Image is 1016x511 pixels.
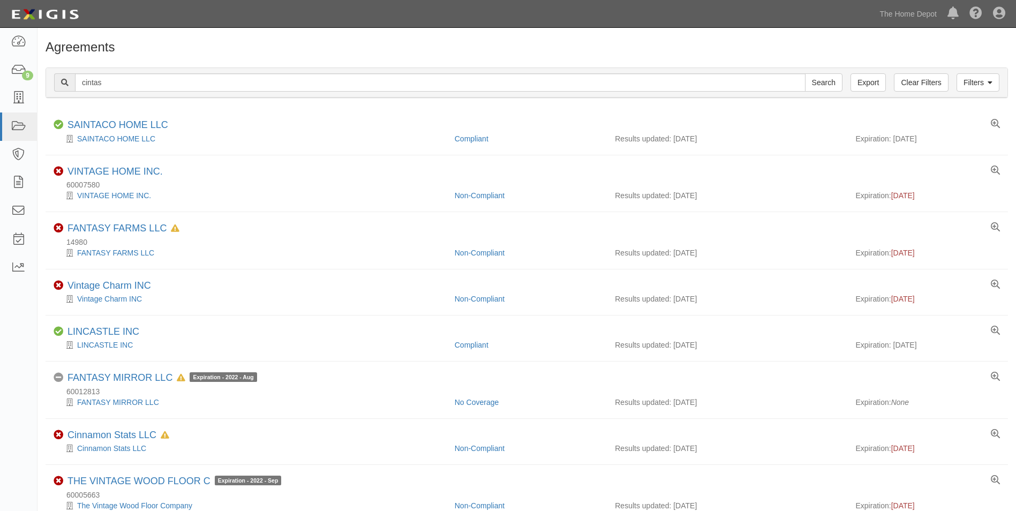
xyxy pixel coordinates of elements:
[77,295,142,303] a: Vintage Charm INC
[67,119,168,131] div: SAINTACO HOME LLC
[54,490,1008,500] div: 60005663
[54,373,63,382] i: No Coverage
[894,73,948,92] a: Clear Filters
[67,280,151,292] div: Vintage Charm INC
[991,372,1000,382] a: View results summary
[67,430,156,440] a: Cinnamon Stats LLC
[455,501,505,510] a: Non-Compliant
[991,326,1000,336] a: View results summary
[615,133,839,144] div: Results updated: [DATE]
[855,294,999,304] div: Expiration:
[855,133,999,144] div: Expiration: [DATE]
[54,386,1008,397] div: 60012813
[855,247,999,258] div: Expiration:
[77,134,155,143] a: SAINTACO HOME LLC
[54,120,63,130] i: Compliant
[171,225,179,232] i: In Default since 05/15/2023
[67,223,167,234] a: FANTASY FARMS LLC
[615,294,839,304] div: Results updated: [DATE]
[855,190,999,201] div: Expiration:
[615,397,839,408] div: Results updated: [DATE]
[969,7,982,20] i: Help Center - Complianz
[615,190,839,201] div: Results updated: [DATE]
[8,5,82,24] img: logo-5460c22ac91f19d4615b14bd174203de0afe785f0fc80cf4dbbc73dc1793850b.png
[805,73,842,92] input: Search
[54,190,447,201] div: VINTAGE HOME INC.
[77,249,154,257] a: FANTASY FARMS LLC
[991,476,1000,485] a: View results summary
[455,341,488,349] a: Compliant
[54,443,447,454] div: Cinnamon Stats LLC
[891,295,915,303] span: [DATE]
[991,119,1000,129] a: View results summary
[615,340,839,350] div: Results updated: [DATE]
[54,247,447,258] div: FANTASY FARMS LLC
[77,341,133,349] a: LINCASTLE INC
[891,191,915,200] span: [DATE]
[177,374,185,382] i: In Default since 08/12/2023
[855,397,999,408] div: Expiration:
[991,223,1000,232] a: View results summary
[67,166,163,178] div: VINTAGE HOME INC.
[215,476,282,485] span: Expiration - 2022 - Sep
[851,73,886,92] a: Export
[67,223,179,235] div: FANTASY FARMS LLC
[54,476,63,486] i: Non-Compliant
[54,340,447,350] div: LINCASTLE INC
[77,501,192,510] a: The Vintage Wood Floor Company
[891,249,915,257] span: [DATE]
[67,326,139,337] a: LINCASTLE INC
[67,166,163,177] a: VINTAGE HOME INC.
[855,340,999,350] div: Expiration: [DATE]
[891,398,909,407] em: None
[190,372,257,382] span: Expiration - 2022 - Aug
[54,237,1008,247] div: 14980
[54,397,447,408] div: FANTASY MIRROR LLC
[54,500,447,511] div: The Vintage Wood Floor Company
[161,432,169,439] i: In Default since 02/27/2025
[77,398,159,407] a: FANTASY MIRROR LLC
[77,191,151,200] a: VINTAGE HOME INC.
[54,327,63,336] i: Compliant
[67,430,169,441] div: Cinnamon Stats LLC
[855,500,999,511] div: Expiration:
[455,444,505,453] a: Non-Compliant
[54,133,447,144] div: SAINTACO HOME LLC
[54,281,63,290] i: Non-Compliant
[615,247,839,258] div: Results updated: [DATE]
[615,443,839,454] div: Results updated: [DATE]
[615,500,839,511] div: Results updated: [DATE]
[957,73,999,92] a: Filters
[54,167,63,176] i: Non-Compliant
[891,501,915,510] span: [DATE]
[455,191,505,200] a: Non-Compliant
[891,444,915,453] span: [DATE]
[991,280,1000,290] a: View results summary
[67,476,281,487] div: THE VINTAGE WOOD FLOOR C
[855,443,999,454] div: Expiration:
[77,444,146,453] a: Cinnamon Stats LLC
[67,372,257,384] div: FANTASY MIRROR LLC
[455,249,505,257] a: Non-Compliant
[67,372,172,383] a: FANTASY MIRROR LLC
[67,119,168,130] a: SAINTACO HOME LLC
[54,294,447,304] div: Vintage Charm INC
[991,430,1000,439] a: View results summary
[874,3,942,25] a: The Home Depot
[46,40,1008,54] h1: Agreements
[54,223,63,233] i: Non-Compliant
[22,71,33,80] div: 9
[67,280,151,291] a: Vintage Charm INC
[455,134,488,143] a: Compliant
[67,476,210,486] a: THE VINTAGE WOOD FLOOR C
[455,398,499,407] a: No Coverage
[455,295,505,303] a: Non-Compliant
[991,166,1000,176] a: View results summary
[54,179,1008,190] div: 60007580
[54,430,63,440] i: Non-Compliant
[67,326,139,338] div: LINCASTLE INC
[75,73,806,92] input: Search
